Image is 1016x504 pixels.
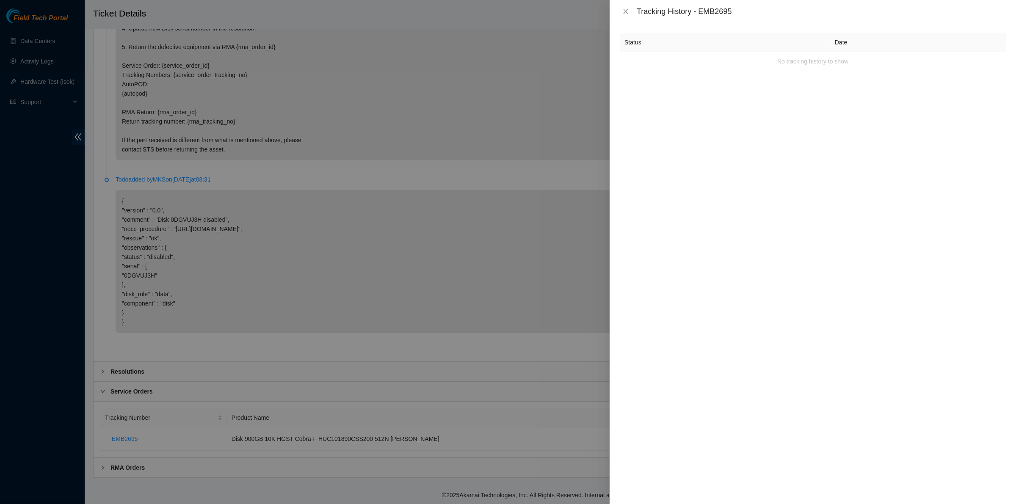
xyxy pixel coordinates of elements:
div: No tracking history to show [620,50,1006,73]
span: close [622,8,629,15]
button: Close [620,8,632,16]
th: Status [620,33,830,52]
th: Date [830,33,1006,52]
div: Tracking History - EMB2695 [637,7,1006,16]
